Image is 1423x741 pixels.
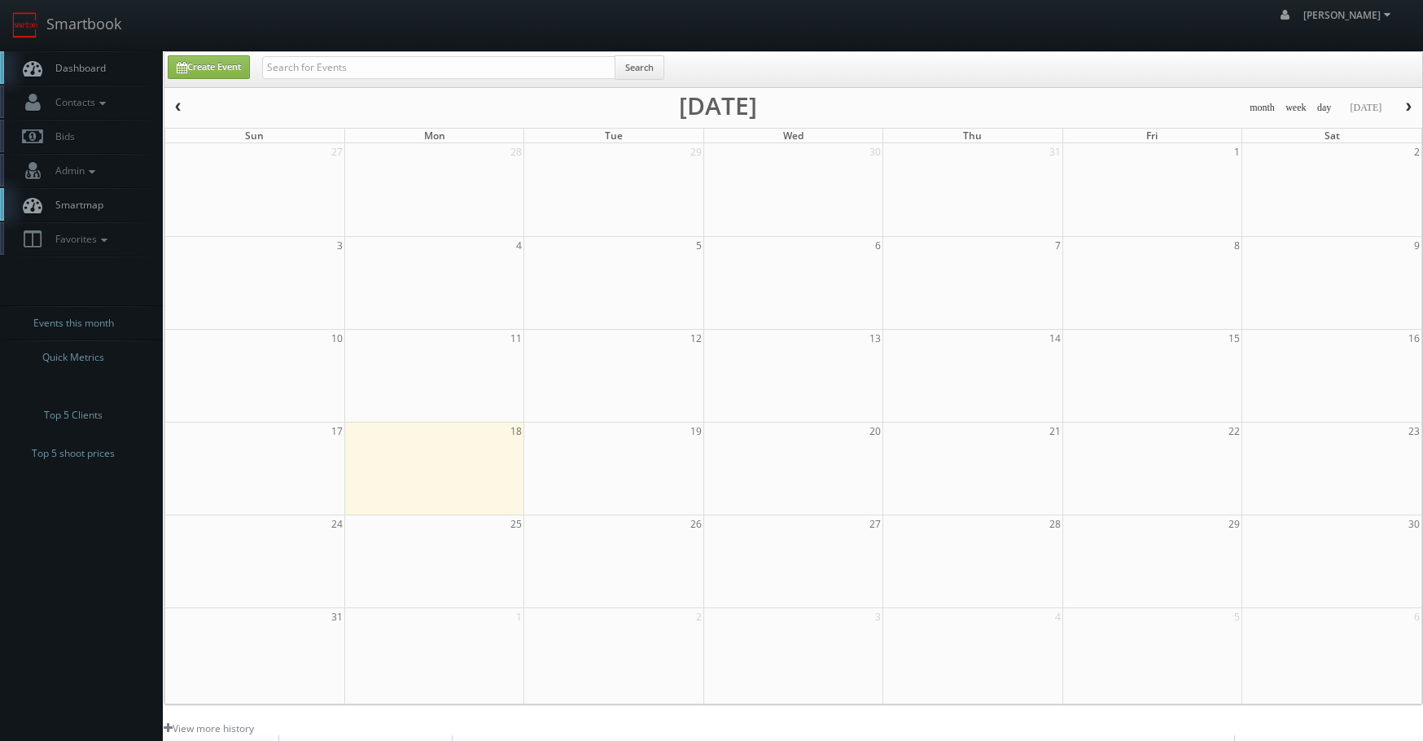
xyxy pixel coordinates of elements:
[330,515,344,533] span: 24
[868,423,882,440] span: 20
[1407,515,1421,533] span: 30
[1412,237,1421,254] span: 9
[1053,237,1062,254] span: 7
[47,198,103,212] span: Smartmap
[874,237,882,254] span: 6
[1048,330,1062,347] span: 14
[424,129,445,142] span: Mon
[1344,98,1387,118] button: [DATE]
[33,315,114,331] span: Events this month
[689,515,703,533] span: 26
[514,237,523,254] span: 4
[42,349,104,366] span: Quick Metrics
[509,143,523,160] span: 28
[1146,129,1158,142] span: Fri
[689,143,703,160] span: 29
[1048,515,1062,533] span: 28
[679,98,757,114] h2: [DATE]
[47,61,106,75] span: Dashboard
[689,330,703,347] span: 12
[47,95,110,109] span: Contacts
[868,143,882,160] span: 30
[168,55,250,79] a: Create Event
[874,608,882,625] span: 3
[47,129,75,143] span: Bids
[514,608,523,625] span: 1
[1227,515,1241,533] span: 29
[1407,423,1421,440] span: 23
[1227,423,1241,440] span: 22
[509,515,523,533] span: 25
[605,129,623,142] span: Tue
[1048,143,1062,160] span: 31
[12,12,38,38] img: smartbook-logo.png
[330,608,344,625] span: 31
[262,56,615,79] input: Search for Events
[1303,8,1395,22] span: [PERSON_NAME]
[335,237,344,254] span: 3
[47,164,99,178] span: Admin
[330,330,344,347] span: 10
[615,55,664,80] button: Search
[868,330,882,347] span: 13
[1233,237,1241,254] span: 8
[1233,143,1241,160] span: 1
[694,237,703,254] span: 5
[164,721,254,735] a: View more history
[963,129,982,142] span: Thu
[32,445,115,462] span: Top 5 shoot prices
[47,232,112,246] span: Favorites
[509,330,523,347] span: 11
[689,423,703,440] span: 19
[44,407,103,423] span: Top 5 Clients
[330,423,344,440] span: 17
[1412,608,1421,625] span: 6
[1412,143,1421,160] span: 2
[783,129,803,142] span: Wed
[509,423,523,440] span: 18
[1324,129,1340,142] span: Sat
[1053,608,1062,625] span: 4
[1233,608,1241,625] span: 5
[1227,330,1241,347] span: 15
[330,143,344,160] span: 27
[245,129,264,142] span: Sun
[1048,423,1062,440] span: 21
[868,515,882,533] span: 27
[1311,98,1338,118] button: day
[1407,330,1421,347] span: 16
[1280,98,1312,118] button: week
[1244,98,1281,118] button: month
[694,608,703,625] span: 2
